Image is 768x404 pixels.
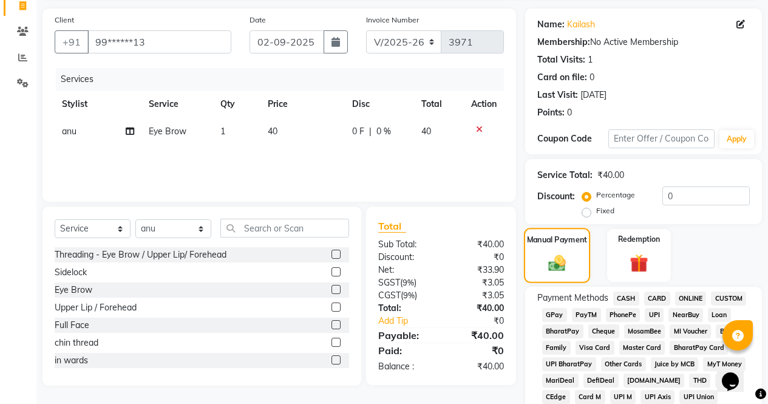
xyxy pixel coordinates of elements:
div: ₹3.05 [441,289,513,302]
th: Qty [213,91,260,118]
div: Last Visit: [537,89,578,101]
span: Master Card [619,341,665,355]
span: CUSTOM [711,292,746,306]
span: Other Cards [601,357,646,371]
input: Search by Name/Mobile/Email/Code [87,30,231,53]
div: Sidelock [55,266,87,279]
div: 0 [567,106,572,119]
span: CGST [378,290,401,301]
span: NearBuy [668,308,703,322]
span: MosamBee [624,324,665,338]
div: ₹0 [441,251,513,264]
span: 9% [403,278,414,287]
div: ₹40.00 [441,328,513,343]
span: 1 [220,126,225,137]
a: Kailash [567,18,595,31]
div: Coupon Code [537,132,608,145]
div: Paid: [369,343,441,358]
button: Apply [719,130,754,148]
span: Cheque [588,324,619,338]
input: Search or Scan [220,219,349,238]
div: Total: [369,302,441,315]
div: Discount: [369,251,441,264]
span: CEdge [542,390,570,404]
span: PhonePe [606,308,641,322]
iframe: chat widget [717,355,756,392]
div: in wards [55,354,88,367]
th: Disc [345,91,414,118]
div: ₹3.05 [441,276,513,289]
span: Family [542,341,571,355]
div: ₹0 [453,315,513,327]
span: CARD [644,292,670,306]
label: Redemption [618,234,660,245]
span: | [369,125,372,138]
span: Bank [716,324,739,338]
span: UPI [645,308,664,322]
div: Membership: [537,36,590,49]
button: +91 [55,30,89,53]
span: UPI Axis [641,390,675,404]
span: MyT Money [703,357,746,371]
th: Stylist [55,91,141,118]
span: UPI M [610,390,636,404]
span: Payment Methods [537,292,608,304]
div: ₹33.90 [441,264,513,276]
label: Fixed [596,205,614,216]
label: Invoice Number [366,15,419,26]
div: Card on file: [537,71,587,84]
div: 1 [588,53,593,66]
label: Percentage [596,190,635,200]
span: PayTM [572,308,601,322]
th: Price [260,91,345,118]
label: Client [55,15,74,26]
div: Name: [537,18,565,31]
a: Add Tip [369,315,453,327]
span: THD [689,374,710,388]
span: TCL [715,374,735,388]
span: SGST [378,277,400,288]
th: Total [414,91,464,118]
div: Full Face [55,319,89,332]
span: MI Voucher [670,324,711,338]
div: ( ) [369,289,441,302]
span: GPay [542,308,567,322]
div: chin thread [55,337,98,349]
span: [DOMAIN_NAME] [624,374,685,388]
div: Eye Brow [55,284,92,296]
span: 40 [268,126,277,137]
input: Enter Offer / Coupon Code [608,129,715,148]
div: ₹0 [441,343,513,358]
span: UPI Union [679,390,718,404]
th: Action [464,91,504,118]
span: UPI BharatPay [542,357,596,371]
div: ₹40.00 [441,238,513,251]
div: Sub Total: [369,238,441,251]
div: ₹40.00 [441,302,513,315]
img: _cash.svg [543,253,572,273]
div: Points: [537,106,565,119]
span: Juice by MCB [651,357,699,371]
span: 0 % [376,125,391,138]
span: BharatPay Card [670,341,728,355]
div: ₹40.00 [441,360,513,373]
span: 40 [421,126,431,137]
div: Service Total: [537,169,593,182]
div: 0 [590,71,594,84]
div: Threading - Eye Brow / Upper Lip/ Forehead [55,248,226,261]
div: Balance : [369,360,441,373]
span: Total [378,220,406,233]
div: [DATE] [580,89,607,101]
div: Discount: [537,190,575,203]
div: Net: [369,264,441,276]
span: Eye Brow [149,126,186,137]
div: Total Visits: [537,53,585,66]
div: No Active Membership [537,36,750,49]
th: Service [141,91,212,118]
span: anu [62,126,76,137]
label: Manual Payment [527,234,588,245]
div: ₹40.00 [597,169,624,182]
span: CASH [613,292,639,306]
span: Card M [575,390,605,404]
span: Loan [708,308,731,322]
